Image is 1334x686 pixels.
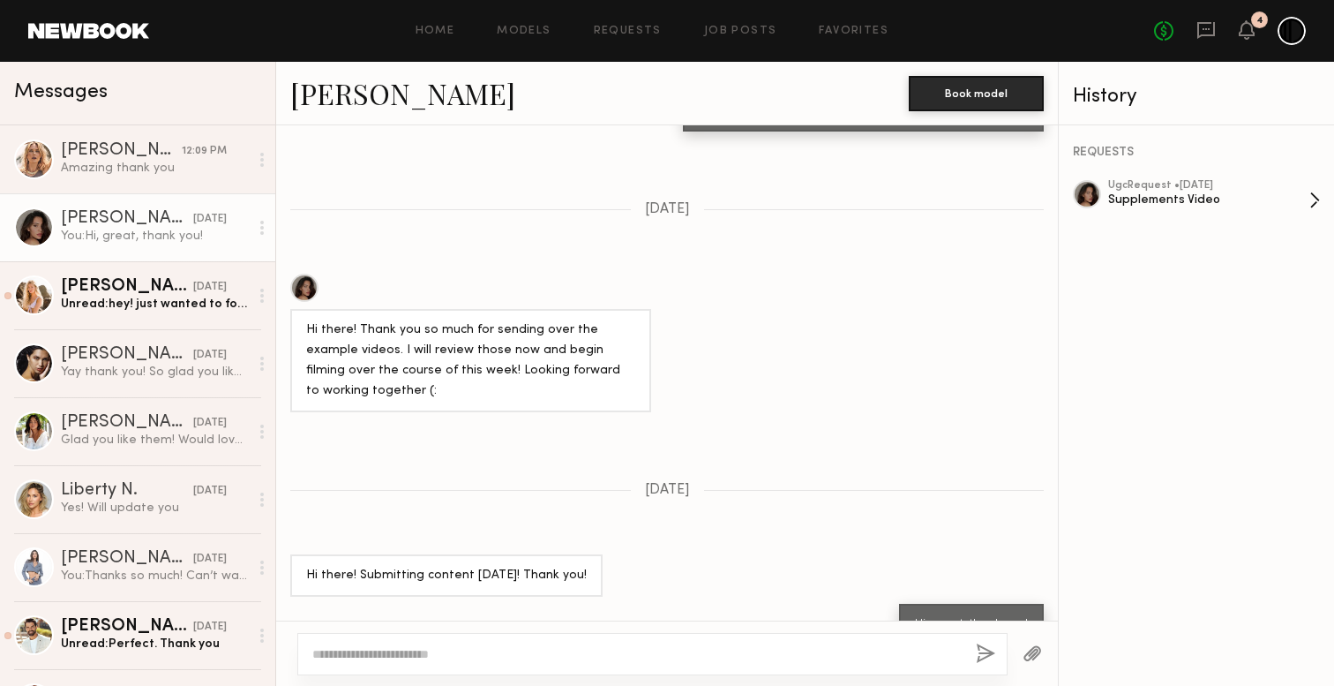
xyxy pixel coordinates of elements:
a: Models [497,26,551,37]
div: [PERSON_NAME] [61,346,193,364]
button: Book model [909,76,1044,111]
div: Yay thank you! So glad you like it :) let me know if you ever need anymore videos xx love the pro... [61,364,249,381]
div: Yes! Will update you [61,500,249,516]
div: [PERSON_NAME] [61,618,193,636]
div: Glad you like them! Would love to work together again🤍 [61,432,249,449]
div: [DATE] [193,211,227,228]
div: [PERSON_NAME] [61,414,193,432]
div: [PERSON_NAME] [61,550,193,568]
div: REQUESTS [1073,147,1320,159]
a: Book model [909,85,1044,100]
div: Hi, great, thank you! [915,615,1028,636]
a: Job Posts [704,26,777,37]
div: 4 [1256,16,1263,26]
div: [DATE] [193,279,227,296]
div: [PERSON_NAME] [61,278,193,296]
a: Favorites [819,26,888,37]
a: ugcRequest •[DATE]Supplements Video [1108,180,1320,221]
div: [DATE] [193,619,227,636]
a: Home [416,26,455,37]
div: You: Thanks so much! Can’t wait to see your magic ✨ [61,568,249,584]
span: [DATE] [645,483,690,498]
span: [DATE] [645,202,690,217]
div: [DATE] [193,415,227,432]
div: Hi there! Submitting content [DATE]! Thank you! [306,566,587,586]
a: Requests [594,26,662,37]
div: [DATE] [193,551,227,568]
div: Amazing thank you [61,160,249,177]
div: [PERSON_NAME] [61,210,193,228]
div: 12:09 PM [182,143,227,160]
div: [PERSON_NAME] [61,142,182,160]
div: ugc Request • [DATE] [1108,180,1309,192]
div: Unread: Perfect. Thank you [61,636,249,652]
div: Unread: hey! just wanted to follow up [61,296,249,313]
div: Liberty N. [61,482,193,500]
div: [DATE] [193,483,227,500]
span: Messages [14,82,108,102]
div: You: Hi, great, thank you! [61,228,249,245]
div: Supplements Video [1108,192,1309,208]
div: History [1073,87,1320,107]
div: Hi there! Thank you so much for sending over the example videos. I will review those now and begi... [306,320,635,402]
div: [DATE] [193,347,227,364]
a: [PERSON_NAME] [290,74,515,112]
